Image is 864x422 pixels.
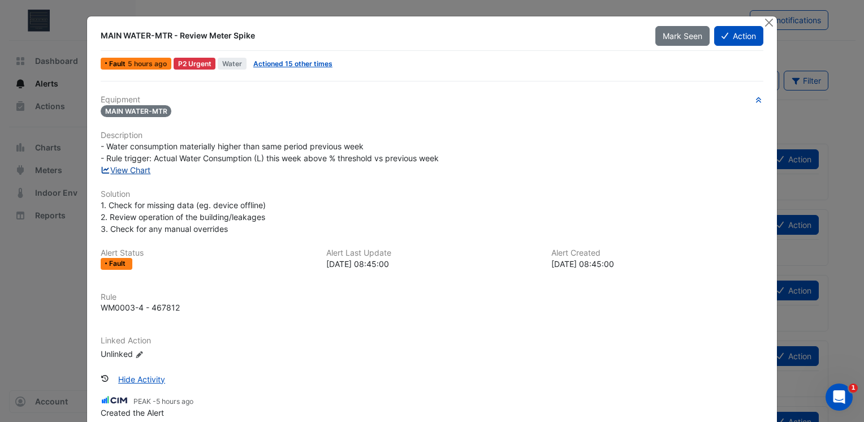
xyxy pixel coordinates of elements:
[763,16,775,28] button: Close
[101,95,763,105] h6: Equipment
[714,26,763,46] button: Action
[133,397,193,407] small: PEAK -
[101,292,763,302] h6: Rule
[135,350,144,359] fa-icon: Edit Linked Action
[101,165,151,175] a: View Chart
[128,59,167,68] span: Fri 26-Sep-2025 08:45 BST
[101,131,763,140] h6: Description
[663,31,702,41] span: Mark Seen
[826,384,853,411] iframe: Intercom live chat
[655,26,710,46] button: Mark Seen
[174,58,216,70] div: P2 Urgent
[253,59,332,68] a: Actioned 15 other times
[156,397,193,406] span: 2025-09-26 08:56:25
[109,260,128,267] span: Fault
[101,190,763,199] h6: Solution
[101,408,164,417] span: Created the Alert
[218,58,247,70] span: Water
[101,348,236,360] div: Unlinked
[109,61,128,67] span: Fault
[101,394,129,407] img: CIM
[101,248,313,258] h6: Alert Status
[101,105,172,117] span: MAIN WATER-MTR
[101,302,180,313] div: WM0003-4 - 467812
[326,248,538,258] h6: Alert Last Update
[849,384,858,393] span: 1
[551,258,763,270] div: [DATE] 08:45:00
[101,141,439,163] span: - Water consumption materially higher than same period previous week - Rule trigger: Actual Water...
[111,369,172,389] button: Hide Activity
[101,30,642,41] div: MAIN WATER-MTR - Review Meter Spike
[326,258,538,270] div: [DATE] 08:45:00
[551,248,763,258] h6: Alert Created
[101,200,266,234] span: 1. Check for missing data (eg. device offline) 2. Review operation of the building/leakages 3. Ch...
[101,336,763,346] h6: Linked Action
